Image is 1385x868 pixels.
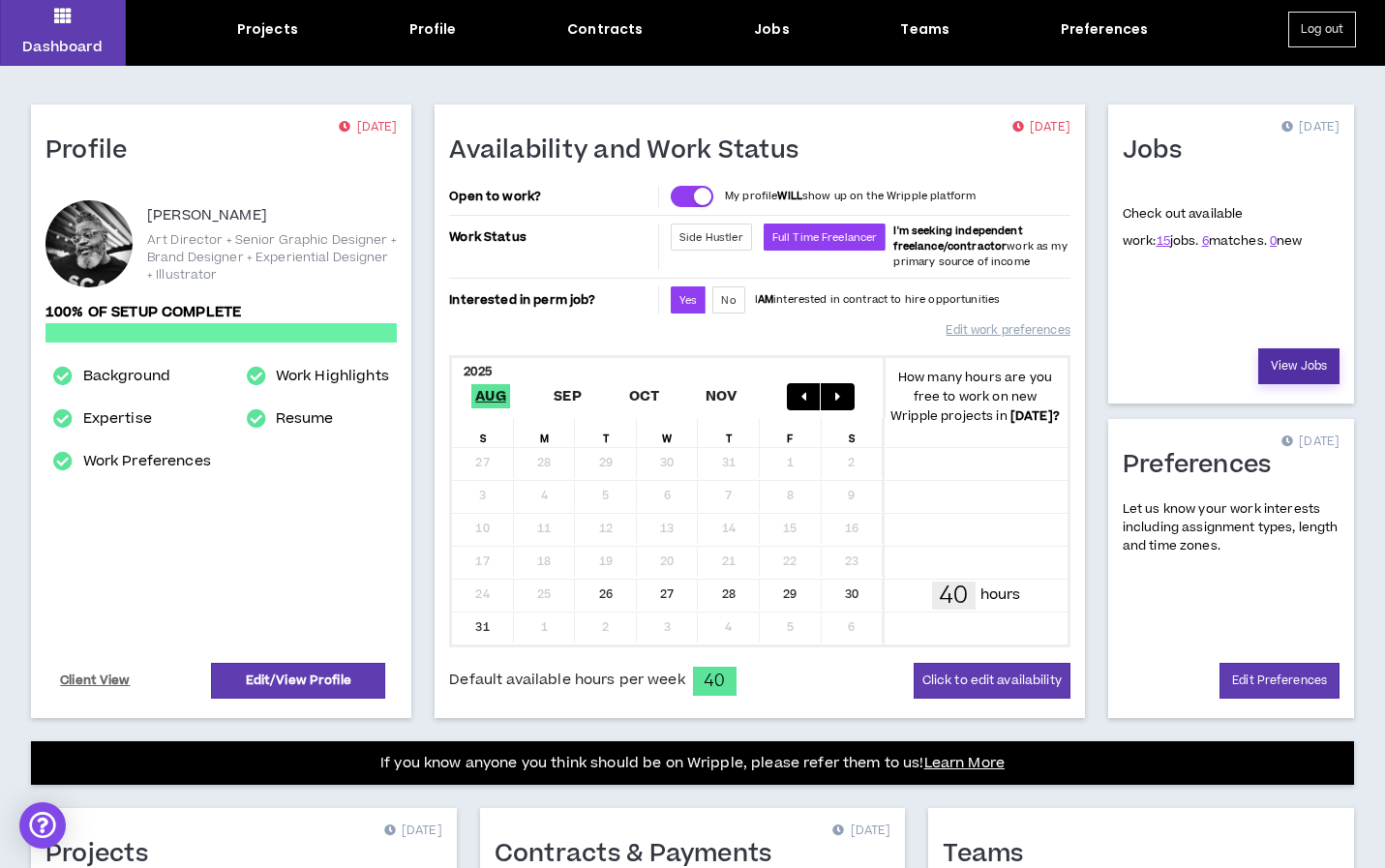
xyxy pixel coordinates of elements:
b: I'm seeking independent freelance/contractor [893,224,1022,254]
div: M [514,418,576,447]
a: Work Highlights [276,365,389,388]
div: T [575,418,637,447]
div: Teams [900,19,949,40]
a: View Jobs [1258,348,1340,384]
div: W [637,418,699,447]
a: Learn More [924,753,1005,773]
span: matches. [1202,232,1267,250]
span: new [1270,232,1303,250]
div: Contracts [567,19,643,40]
p: [DATE] [1281,118,1340,137]
button: Click to edit availability [914,663,1070,699]
h1: Availability and Work Status [449,135,813,166]
span: work as my primary source of income [893,224,1067,269]
div: Projects [237,19,298,40]
p: Check out available work: [1123,205,1303,250]
a: Background [83,365,170,388]
p: How many hours are you free to work on new Wripple projects in [883,368,1068,426]
div: Rick D. [45,200,133,287]
span: No [721,293,736,308]
a: Edit work preferences [946,314,1069,347]
p: [DATE] [339,118,397,137]
strong: WILL [777,189,802,203]
a: Edit/View Profile [211,663,385,699]
p: I interested in contract to hire opportunities [755,292,1001,308]
p: Dashboard [22,37,103,57]
span: Yes [679,293,697,308]
a: Resume [276,407,334,431]
span: Default available hours per week [449,670,684,691]
span: Sep [550,384,586,408]
a: Work Preferences [83,450,211,473]
p: Open to work? [449,189,654,204]
div: S [822,418,884,447]
div: T [698,418,760,447]
span: Aug [471,384,510,408]
p: hours [980,584,1021,606]
div: S [452,418,514,447]
p: 100% of setup complete [45,302,397,323]
div: Open Intercom Messenger [19,802,66,849]
div: F [760,418,822,447]
p: [DATE] [832,822,890,841]
button: Log out [1288,12,1356,47]
strong: AM [758,292,773,307]
p: Let us know your work interests including assignment types, length and time zones. [1123,500,1340,556]
span: jobs. [1157,232,1199,250]
a: 0 [1270,232,1277,250]
b: [DATE] ? [1010,407,1060,425]
div: Jobs [754,19,790,40]
p: [PERSON_NAME] [147,204,267,227]
p: Interested in perm job? [449,286,654,314]
p: [DATE] [1012,118,1070,137]
h1: Jobs [1123,135,1196,166]
span: Oct [625,384,664,408]
a: 15 [1157,232,1170,250]
div: Preferences [1061,19,1149,40]
a: Client View [57,664,134,698]
h1: Profile [45,135,142,166]
b: 2025 [464,363,492,380]
p: [DATE] [1281,433,1340,452]
span: Side Hustler [679,230,743,245]
a: Expertise [83,407,152,431]
h1: Preferences [1123,450,1286,481]
a: 6 [1202,232,1209,250]
a: Edit Preferences [1219,663,1340,699]
span: Nov [702,384,741,408]
p: If you know anyone you think should be on Wripple, please refer them to us! [380,752,1005,775]
p: My profile show up on the Wripple platform [725,189,976,204]
div: Profile [409,19,457,40]
p: Art Director + Senior Graphic Designer + Brand Designer + Experiential Designer + Illustrator [147,231,397,284]
p: Work Status [449,224,654,251]
p: [DATE] [384,822,442,841]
